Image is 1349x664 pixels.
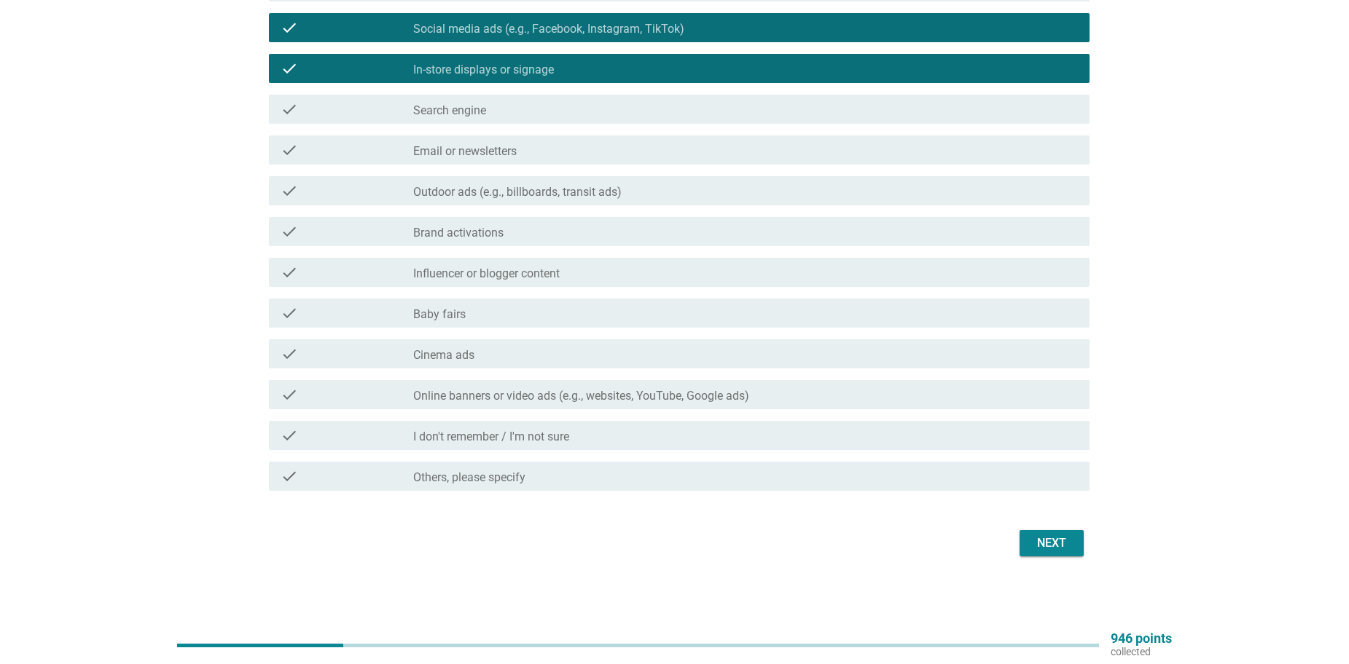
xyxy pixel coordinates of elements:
i: check [281,264,298,281]
label: Baby fairs [413,307,466,322]
i: check [281,304,298,322]
i: check [281,19,298,36]
p: 946 points [1111,632,1172,645]
div: Next [1031,534,1072,552]
i: check [281,467,298,485]
label: I don't remember / I'm not sure [413,430,569,444]
label: Social media ads (e.g., Facebook, Instagram, TikTok) [413,22,684,36]
label: Search engine [413,103,486,118]
i: check [281,60,298,77]
label: Outdoor ads (e.g., billboards, transit ads) [413,185,622,199]
label: Online banners or video ads (e.g., websites, YouTube, Google ads) [413,389,749,403]
label: Others, please specify [413,470,525,485]
button: Next [1020,530,1084,556]
i: check [281,345,298,363]
label: Cinema ads [413,348,474,363]
p: collected [1111,645,1172,658]
label: Influencer or blogger content [413,266,560,281]
i: check [281,386,298,403]
i: check [281,223,298,240]
label: Brand activations [413,226,504,240]
label: In-store displays or signage [413,63,554,77]
i: check [281,182,298,199]
i: check [281,141,298,159]
i: check [281,427,298,444]
label: Email or newsletters [413,144,517,159]
i: check [281,100,298,118]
